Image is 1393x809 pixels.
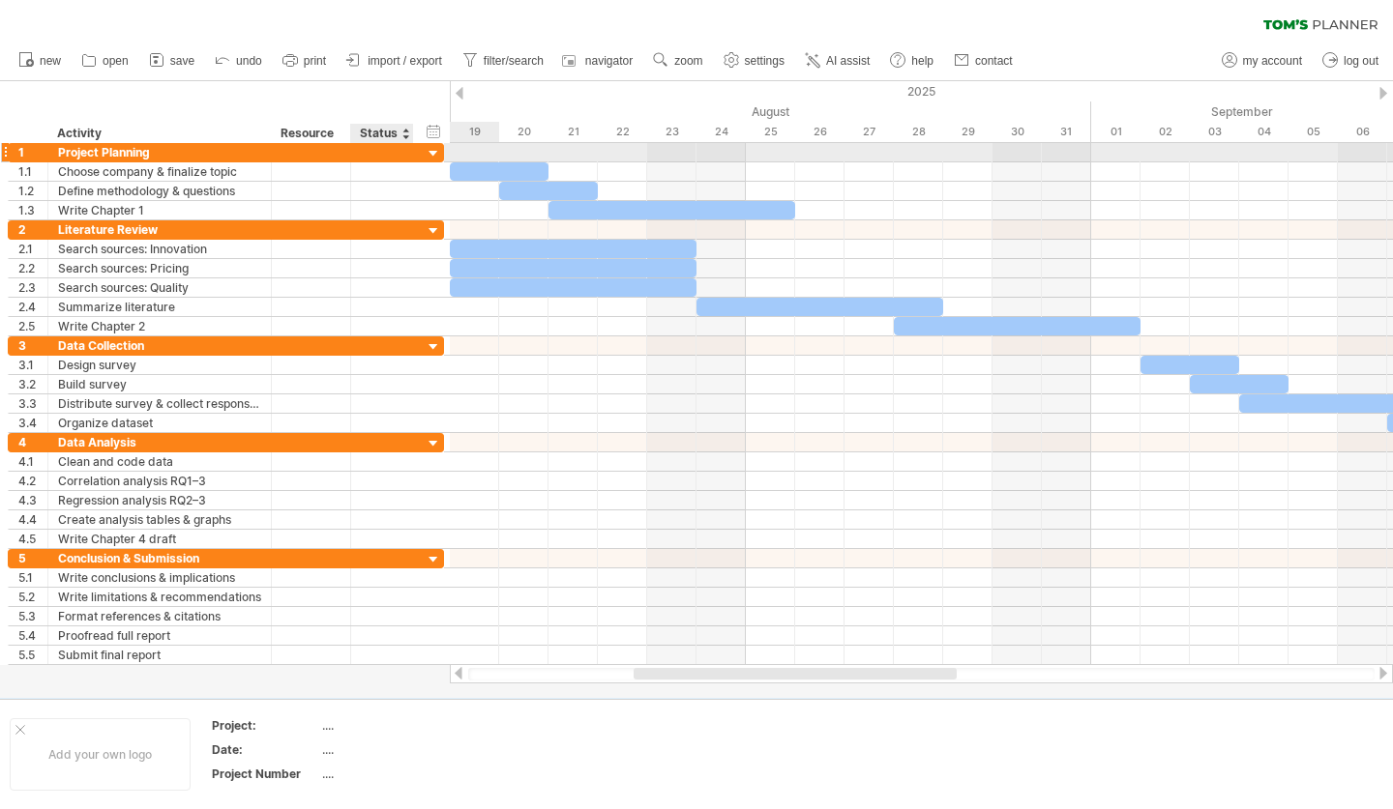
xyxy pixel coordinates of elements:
div: 5.1 [18,568,47,587]
div: Sunday, 24 August 2025 [696,122,746,142]
a: import / export [341,48,448,73]
div: Summarize literature [58,298,261,316]
span: filter/search [484,54,544,68]
div: Status [360,124,402,143]
div: .... [322,741,485,758]
div: Write Chapter 1 [58,201,261,219]
a: zoom [648,48,708,73]
div: 4.3 [18,491,47,509]
span: import / export [368,54,442,68]
div: Search sources: Innovation [58,240,261,258]
div: Conclusion & Submission [58,549,261,567]
div: Write Chapter 2 [58,317,261,335]
div: Regression analysis RQ2–3 [58,491,261,509]
div: 2.2 [18,259,47,277]
div: 4.5 [18,530,47,548]
div: Project: [212,717,318,734]
div: Proofread full report [58,626,261,645]
div: Search sources: Quality [58,278,261,297]
div: Literature Review [58,220,261,239]
div: Correlation analysis RQ1–3 [58,472,261,490]
div: Build survey [58,375,261,393]
div: 3 [18,336,47,355]
div: Friday, 22 August 2025 [598,122,647,142]
div: Friday, 29 August 2025 [943,122,993,142]
div: 4.1 [18,452,47,471]
div: 5.5 [18,646,47,664]
div: 4.4 [18,510,47,529]
div: 5.4 [18,626,47,645]
div: Write conclusions & implications [58,568,261,587]
a: navigator [559,48,638,73]
div: Tuesday, 19 August 2025 [450,122,499,142]
div: Define methodology & questions [58,182,261,200]
div: 5.2 [18,588,47,606]
span: undo [236,54,262,68]
div: Submit final report [58,646,261,664]
span: my account [1243,54,1302,68]
div: Friday, 5 September 2025 [1289,122,1338,142]
a: print [278,48,332,73]
div: .... [322,717,485,734]
div: 3.4 [18,414,47,432]
a: open [76,48,134,73]
div: Clean and code data [58,452,261,471]
div: Wednesday, 20 August 2025 [499,122,548,142]
div: 2.4 [18,298,47,316]
div: Write limitations & recommendations [58,588,261,606]
div: 1.1 [18,162,47,181]
div: Organize dataset [58,414,261,432]
div: Activity [57,124,260,143]
span: settings [745,54,785,68]
div: Design survey [58,356,261,374]
div: Date: [212,741,318,758]
span: print [304,54,326,68]
a: contact [949,48,1019,73]
span: contact [975,54,1013,68]
div: Add your own logo [10,718,191,791]
span: open [103,54,129,68]
div: Tuesday, 2 September 2025 [1141,122,1190,142]
span: save [170,54,194,68]
a: my account [1217,48,1308,73]
div: Thursday, 4 September 2025 [1239,122,1289,142]
div: Sunday, 31 August 2025 [1042,122,1091,142]
div: 2 [18,220,47,239]
div: 4 [18,433,47,451]
div: Search sources: Pricing [58,259,261,277]
a: log out [1318,48,1384,73]
div: 1.3 [18,201,47,219]
div: Tuesday, 26 August 2025 [795,122,845,142]
div: Saturday, 6 September 2025 [1338,122,1387,142]
div: Thursday, 28 August 2025 [894,122,943,142]
div: 3.3 [18,394,47,413]
div: 2.5 [18,317,47,335]
span: help [911,54,934,68]
div: Create analysis tables & graphs [58,510,261,529]
span: AI assist [826,54,870,68]
div: Project Planning [58,143,261,161]
div: Data Analysis [58,433,261,451]
div: Monday, 1 September 2025 [1091,122,1141,142]
div: 3.2 [18,375,47,393]
div: 3.1 [18,356,47,374]
div: 4.2 [18,472,47,490]
div: Write Chapter 4 draft [58,530,261,548]
div: Saturday, 30 August 2025 [993,122,1042,142]
div: Format references & citations [58,607,261,625]
span: new [40,54,61,68]
div: 2.3 [18,278,47,297]
div: 5.3 [18,607,47,625]
div: Saturday, 23 August 2025 [647,122,696,142]
div: Thursday, 21 August 2025 [548,122,598,142]
div: Wednesday, 3 September 2025 [1190,122,1239,142]
div: Resource [281,124,340,143]
div: Choose company & finalize topic [58,162,261,181]
span: log out [1344,54,1378,68]
div: Wednesday, 27 August 2025 [845,122,894,142]
div: 1.2 [18,182,47,200]
a: help [885,48,939,73]
a: undo [210,48,268,73]
div: 1 [18,143,47,161]
a: settings [719,48,790,73]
